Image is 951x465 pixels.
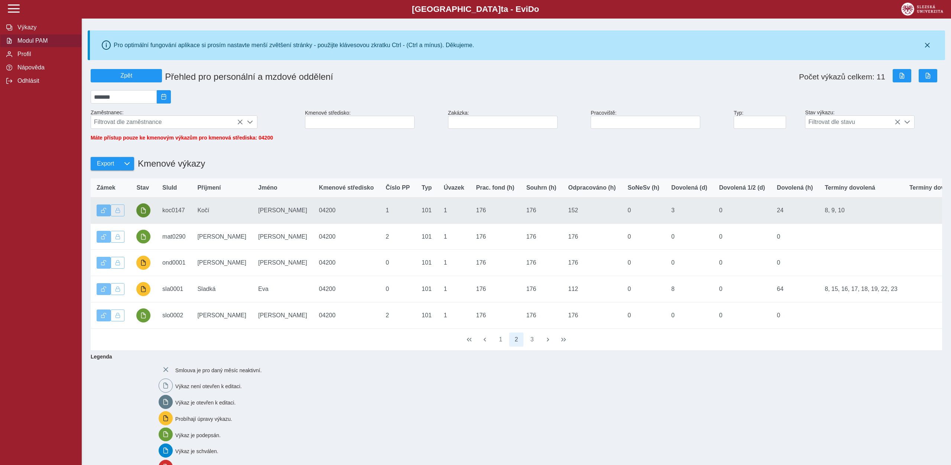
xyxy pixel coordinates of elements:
[622,302,665,328] td: 0
[520,250,562,276] td: 176
[893,69,911,82] button: Export do Excelu
[97,184,116,191] span: Zámek
[313,223,380,250] td: 04200
[470,250,520,276] td: 176
[476,184,515,191] span: Prac. fond (h)
[136,230,150,244] button: podepsáno
[157,90,171,104] button: 2025/09
[802,107,945,132] div: Stav výkazu:
[136,203,150,217] button: podepsáno
[665,276,713,302] td: 8
[252,276,313,302] td: Eva
[520,197,562,224] td: 176
[252,197,313,224] td: [PERSON_NAME]
[416,197,438,224] td: 101
[525,333,539,347] button: 3
[136,282,150,296] button: probíhají úpravy
[156,276,191,302] td: sla0001
[819,197,903,224] td: 8, 9, 10
[438,197,470,224] td: 1
[509,333,523,347] button: 2
[97,283,111,295] button: Výkaz je odemčen.
[919,69,937,82] button: Export do PDF
[111,231,125,243] button: Uzamknout lze pouze výkaz, který je podepsán a schválen.
[175,432,221,438] span: Výkaz je podepsán.
[88,107,302,132] div: Zaměstnanec:
[111,257,125,269] button: Uzamknout lze pouze výkaz, který je podepsán a schválen.
[470,276,520,302] td: 176
[622,197,665,224] td: 0
[671,184,707,191] span: Dovolená (d)
[380,197,416,224] td: 1
[136,256,150,270] button: probíhají úpravy
[97,257,111,269] button: Výkaz je odemčen.
[719,184,765,191] span: Dovolená 1/2 (d)
[444,184,464,191] span: Úvazek
[136,308,150,322] button: podepsáno
[665,250,713,276] td: 0
[665,302,713,328] td: 0
[380,223,416,250] td: 2
[665,197,713,224] td: 3
[91,116,243,128] span: Filtrovat dle zaměstnance
[713,250,771,276] td: 0
[134,155,205,173] h1: Kmenové výkazy
[528,4,534,14] span: D
[470,197,520,224] td: 176
[416,276,438,302] td: 101
[416,223,438,250] td: 101
[191,250,252,276] td: [PERSON_NAME]
[422,184,432,191] span: Typ
[252,302,313,328] td: [PERSON_NAME]
[252,250,313,276] td: [PERSON_NAME]
[777,184,813,191] span: Dovolená (h)
[799,72,885,81] span: Počet výkazů celkem: 11
[15,24,75,31] span: Výkazy
[438,276,470,302] td: 1
[520,276,562,302] td: 176
[175,416,232,422] span: Probíhají úpravy výkazu.
[445,107,588,132] div: Zakázka:
[805,116,900,128] span: Filtrovat dle stavu
[175,383,242,389] span: Výkaz není otevřen k editaci.
[319,184,374,191] span: Kmenové středisko
[622,276,665,302] td: 0
[156,197,191,224] td: koc0147
[771,276,819,302] td: 64
[162,69,591,85] h1: Přehled pro personální a mzdové oddělení
[97,231,111,243] button: Výkaz je odemčen.
[534,4,539,14] span: o
[197,184,221,191] span: Příjmení
[901,3,943,16] img: logo_web_su.png
[156,302,191,328] td: slo0002
[665,223,713,250] td: 0
[562,223,622,250] td: 176
[252,223,313,250] td: [PERSON_NAME]
[520,223,562,250] td: 176
[88,351,939,363] b: Legenda
[562,276,622,302] td: 112
[380,276,416,302] td: 0
[380,302,416,328] td: 2
[438,302,470,328] td: 1
[111,283,125,295] button: Uzamknout lze pouze výkaz, který je podepsán a schválen.
[97,204,111,216] button: Výkaz je odemčen.
[588,107,731,132] div: Pracoviště:
[438,223,470,250] td: 1
[501,4,503,14] span: t
[819,276,903,302] td: 8, 15, 16, 17, 18, 19, 22, 23
[191,276,252,302] td: Sladká
[438,250,470,276] td: 1
[313,197,380,224] td: 04200
[258,184,277,191] span: Jméno
[313,302,380,328] td: 04200
[628,184,659,191] span: SoNeSv (h)
[136,184,149,191] span: Stav
[191,223,252,250] td: [PERSON_NAME]
[91,69,162,82] button: Zpět
[313,250,380,276] td: 04200
[22,4,929,14] b: [GEOGRAPHIC_DATA] a - Evi
[520,302,562,328] td: 176
[526,184,556,191] span: Souhrn (h)
[313,276,380,302] td: 04200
